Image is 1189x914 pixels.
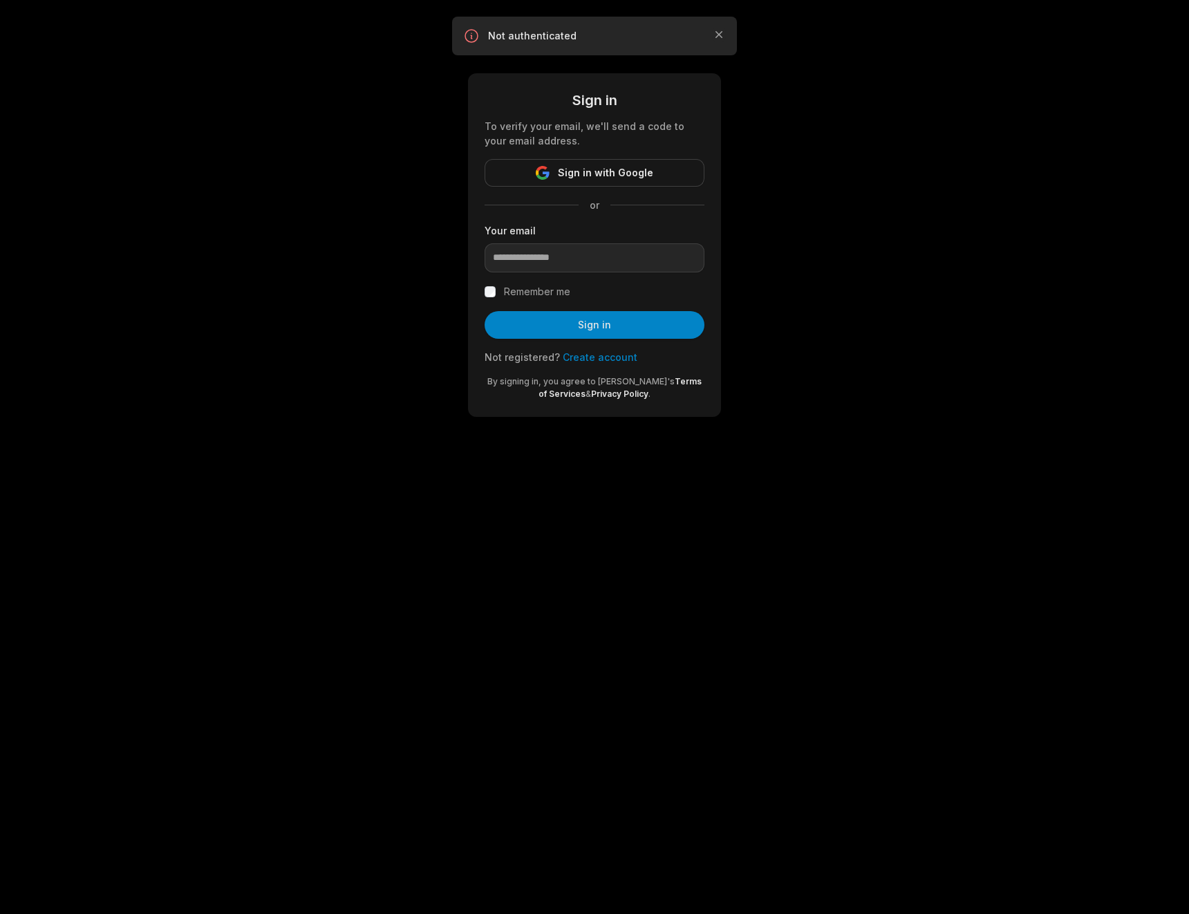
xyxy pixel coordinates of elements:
span: Not registered? [485,351,560,363]
label: Remember me [504,283,570,300]
button: Sign in with Google [485,159,704,187]
a: Terms of Services [539,376,702,399]
span: Sign in with Google [558,165,653,181]
button: Sign in [485,311,704,339]
span: & [586,389,591,399]
label: Your email [485,223,704,238]
a: Create account [563,351,637,363]
a: Privacy Policy [591,389,648,399]
span: By signing in, you agree to [PERSON_NAME]'s [487,376,675,386]
div: Sign in [485,90,704,111]
span: or [579,198,610,212]
p: Not authenticated [488,29,701,43]
div: To verify your email, we'll send a code to your email address. [485,119,704,148]
span: . [648,389,650,399]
